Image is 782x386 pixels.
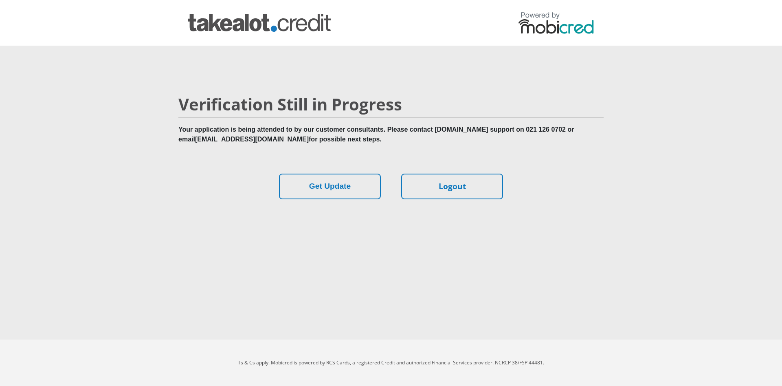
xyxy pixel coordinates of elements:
[178,126,574,143] b: Your application is being attended to by our customer consultants. Please contact [DOMAIN_NAME] s...
[401,174,503,199] a: Logout
[518,12,594,34] img: powered by mobicred logo
[188,14,331,32] img: takealot_credit logo
[165,359,617,366] p: Ts & Cs apply. Mobicred is powered by RCS Cards, a registered Credit and authorized Financial Ser...
[178,95,604,114] h2: Verification Still in Progress
[279,174,381,199] button: Get Update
